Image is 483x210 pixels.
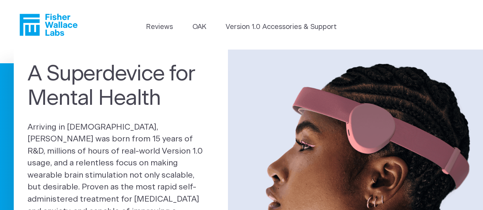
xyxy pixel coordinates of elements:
a: OAK [192,22,206,32]
a: Fisher Wallace [19,14,78,36]
h1: A Superdevice for Mental Health [27,62,214,111]
a: Reviews [146,22,173,32]
a: Version 1.0 Accessories & Support [226,22,337,32]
